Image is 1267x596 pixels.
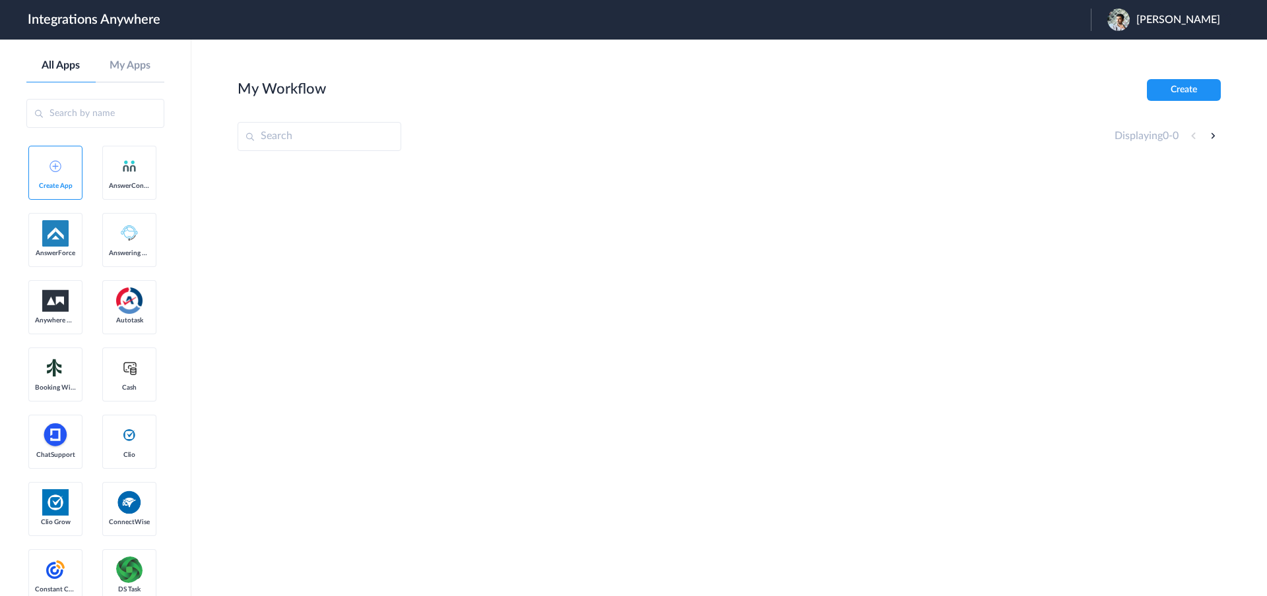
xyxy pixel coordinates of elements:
[42,422,69,448] img: chatsupport-icon.svg
[26,59,96,72] a: All Apps
[42,356,69,380] img: Setmore_Logo.svg
[238,122,401,151] input: Search
[109,384,150,392] span: Cash
[35,182,76,190] span: Create App
[35,249,76,257] span: AnswerForce
[42,220,69,247] img: af-app-logo.svg
[35,518,76,526] span: Clio Grow
[96,59,165,72] a: My Apps
[109,249,150,257] span: Answering Service
[28,12,160,28] h1: Integrations Anywhere
[109,585,150,593] span: DS Task
[35,585,76,593] span: Constant Contact
[109,316,150,324] span: Autotask
[109,451,150,459] span: Clio
[121,360,138,376] img: cash-logo.svg
[116,287,143,314] img: autotask.png
[49,160,61,172] img: add-icon.svg
[1173,131,1179,141] span: 0
[1115,130,1179,142] h4: Displaying -
[42,290,69,312] img: aww.png
[121,427,137,443] img: clio-logo.svg
[35,316,76,324] span: Anywhere Works
[42,556,69,583] img: constant-contact.svg
[116,220,143,247] img: Answering_service.png
[121,158,137,174] img: answerconnect-logo.svg
[1163,131,1169,141] span: 0
[116,489,143,515] img: connectwise.png
[26,99,164,128] input: Search by name
[238,80,326,98] h2: My Workflow
[116,556,143,583] img: distributedSource.png
[1147,79,1221,101] button: Create
[35,384,76,392] span: Booking Widget
[109,182,150,190] span: AnswerConnect
[35,451,76,459] span: ChatSupport
[42,489,69,516] img: Clio.jpg
[109,518,150,526] span: ConnectWise
[1107,9,1130,31] img: rutvik-surani.webp
[1136,14,1220,26] span: [PERSON_NAME]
